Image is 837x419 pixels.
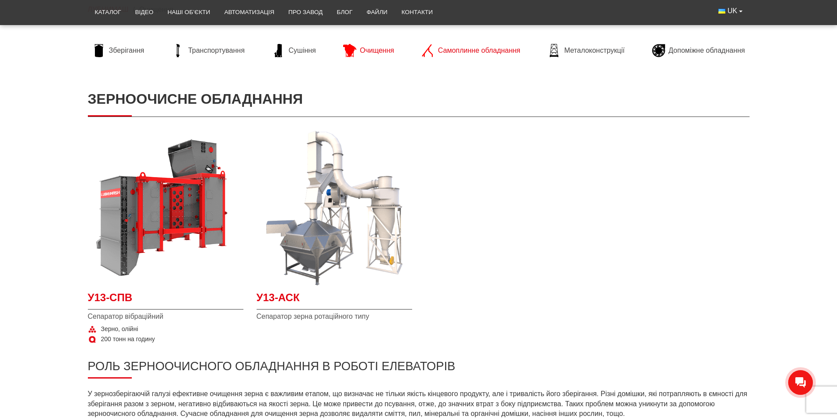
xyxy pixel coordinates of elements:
a: Відео [128,3,161,22]
a: У13-СПВ [88,290,243,310]
h1: Зерноочисне обладнання [88,82,750,117]
h2: Роль зерноочисного обладнання в роботі елеваторів [88,359,750,379]
a: Про завод [281,3,330,22]
a: Файли [359,3,395,22]
a: Контакти [395,3,440,22]
span: Металоконструкції [564,46,624,55]
a: Транспортування [167,44,249,57]
span: Допоміжне обладнання [669,46,745,55]
span: Зерно, олійні [101,325,138,334]
a: Блог [330,3,359,22]
button: UK [711,3,749,19]
span: Транспортування [188,46,245,55]
span: Очищення [360,46,394,55]
a: Зберігання [88,44,149,57]
span: Сушіння [289,46,316,55]
img: Українська [718,9,725,14]
a: Сушіння [268,44,320,57]
a: Допоміжне обладнання [648,44,750,57]
a: Наші об’єкти [160,3,217,22]
p: У зернозберігаючій галузі ефективне очищення зерна є важливим етапом, що визначає не тільки якіст... [88,389,750,419]
span: Самоплинне обладнання [438,46,520,55]
a: Каталог [88,3,128,22]
span: Сепаратор зерна ротаційного типу [257,312,412,321]
a: Самоплинне обладнання [417,44,525,57]
a: У13-АСК [257,290,412,310]
a: Автоматизація [217,3,281,22]
span: Зберігання [109,46,145,55]
span: 200 тонн на годину [101,335,155,344]
a: Очищення [339,44,399,57]
span: Сепаратор вібраційний [88,312,243,321]
a: Металоконструкції [543,44,629,57]
span: UK [728,6,737,16]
